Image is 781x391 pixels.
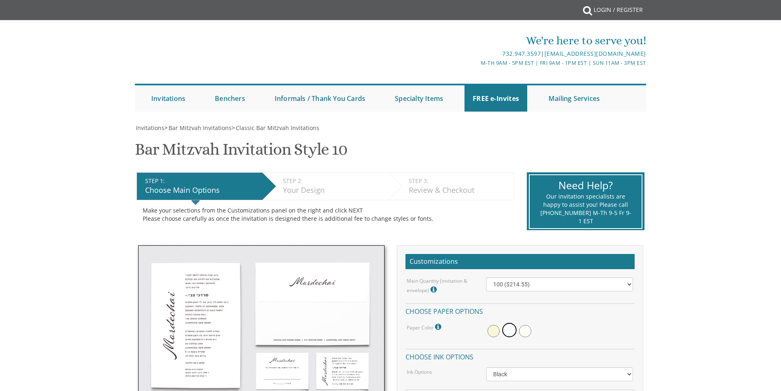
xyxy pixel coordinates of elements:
div: | [306,49,646,59]
div: Need Help? [540,178,631,193]
span: Invitations [136,124,164,132]
label: Paper Color [407,322,443,332]
a: Informals / Thank You Cards [266,85,373,112]
div: We're here to serve you! [306,32,646,49]
div: Choose Main Options [145,185,258,196]
h4: Choose paper options [405,303,635,318]
a: Invitations [143,85,194,112]
h2: Customizations [405,254,635,270]
label: Ink Options [407,368,432,375]
a: Classic Bar Mitzvah Invitations [235,124,319,132]
span: Bar Mitzvah Invitations [168,124,232,132]
a: FREE e-Invites [465,85,527,112]
div: Your Design [283,185,384,196]
a: [EMAIL_ADDRESS][DOMAIN_NAME] [544,50,646,57]
div: Make your selections from the Customizations panel on the right and click NEXT Please choose care... [143,206,508,223]
div: Review & Checkout [409,185,510,196]
div: STEP 1: [145,177,258,185]
a: Mailing Services [540,85,608,112]
a: Bar Mitzvah Invitations [168,124,232,132]
label: Main Quantity (invitation & envelope) [407,277,474,295]
div: Our invitation specialists are happy to assist you! Please call [PHONE_NUMBER] M-Th 9-5 Fr 9-1 EST [540,192,631,225]
a: 732.947.3597 [502,50,541,57]
h4: Choose ink options [405,349,635,363]
a: Invitations [135,124,164,132]
div: STEP 2: [283,177,384,185]
a: Benchers [207,85,253,112]
div: STEP 3: [409,177,510,185]
div: M-Th 9am - 5pm EST | Fri 9am - 1pm EST | Sun 11am - 3pm EST [306,59,646,67]
span: > [232,124,319,132]
a: Specialty Items [387,85,451,112]
h1: Bar Mitzvah Invitation Style 10 [135,140,347,165]
span: > [164,124,232,132]
span: Classic Bar Mitzvah Invitations [236,124,319,132]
